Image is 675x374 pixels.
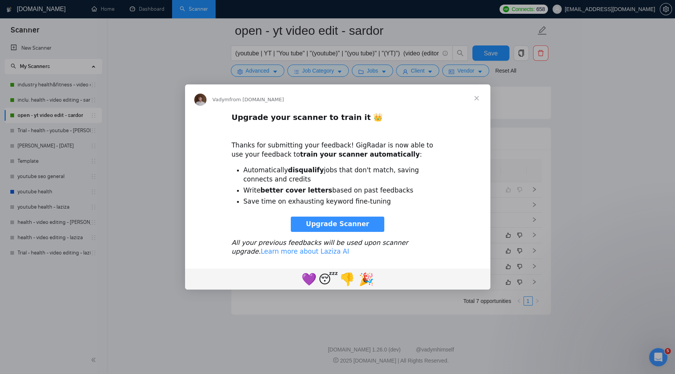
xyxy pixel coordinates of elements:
li: Save time on exhausting keyword fine-tuning [243,197,444,206]
img: Profile image for Vadym [194,94,206,106]
span: 💜 [301,272,317,287]
li: Write based on past feedbacks [243,186,444,195]
span: from [DOMAIN_NAME] [229,97,284,102]
span: tada reaction [357,270,376,288]
li: Automatically jobs that don't match, saving connects and credits [243,166,444,184]
b: better cover letters [261,186,332,194]
a: Upgrade Scanner [291,217,385,232]
b: Upgrade your scanner to train it 👑 [232,113,383,122]
span: 1 reaction [338,270,357,288]
span: Close [463,84,490,112]
i: All your previous feedbacks will be used upon scanner upgrade. [232,239,408,256]
div: Thanks for submitting your feedback! GigRadar is now able to use your feedback to : [232,132,444,159]
a: Learn more about Laziza AI [261,248,349,255]
span: Vadym [213,97,229,102]
span: sleeping reaction [319,270,338,288]
b: train your scanner automatically [300,151,420,158]
span: 🎉 [359,272,374,287]
span: 👎 [340,272,355,287]
b: disqualify [288,166,324,174]
span: Upgrade Scanner [306,220,369,228]
span: purple heart reaction [300,270,319,288]
span: 😴 [319,272,338,287]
